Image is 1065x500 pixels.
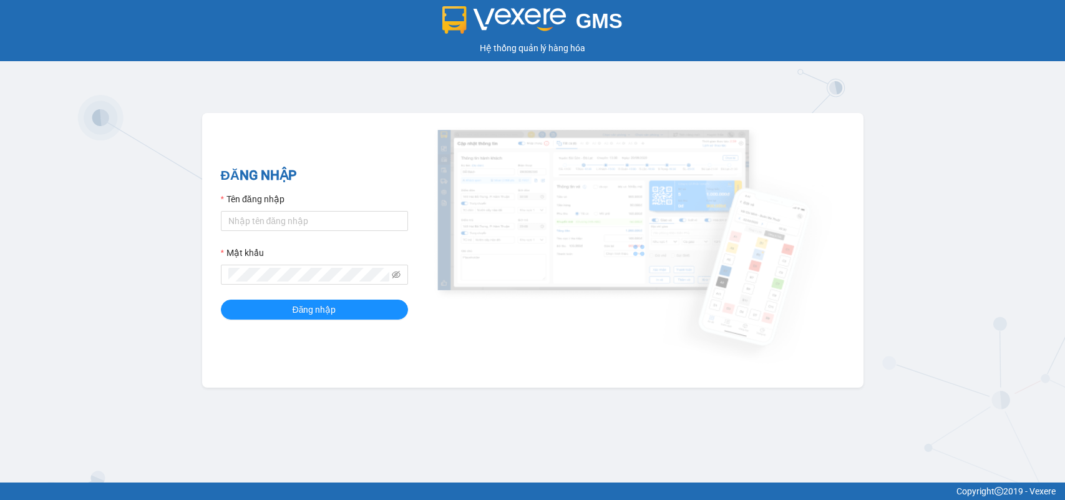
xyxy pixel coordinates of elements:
span: GMS [576,9,623,32]
input: Mật khẩu [228,268,389,282]
span: eye-invisible [392,270,401,279]
span: Đăng nhập [293,303,336,316]
button: Đăng nhập [221,300,408,320]
div: Copyright 2019 - Vexere [9,484,1056,498]
input: Tên đăng nhập [221,211,408,231]
span: copyright [994,487,1003,496]
label: Tên đăng nhập [221,192,284,206]
div: Hệ thống quản lý hàng hóa [3,41,1062,55]
a: GMS [442,19,623,29]
h2: ĐĂNG NHẬP [221,165,408,186]
img: logo 2 [442,6,566,34]
label: Mật khẩu [221,246,264,260]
